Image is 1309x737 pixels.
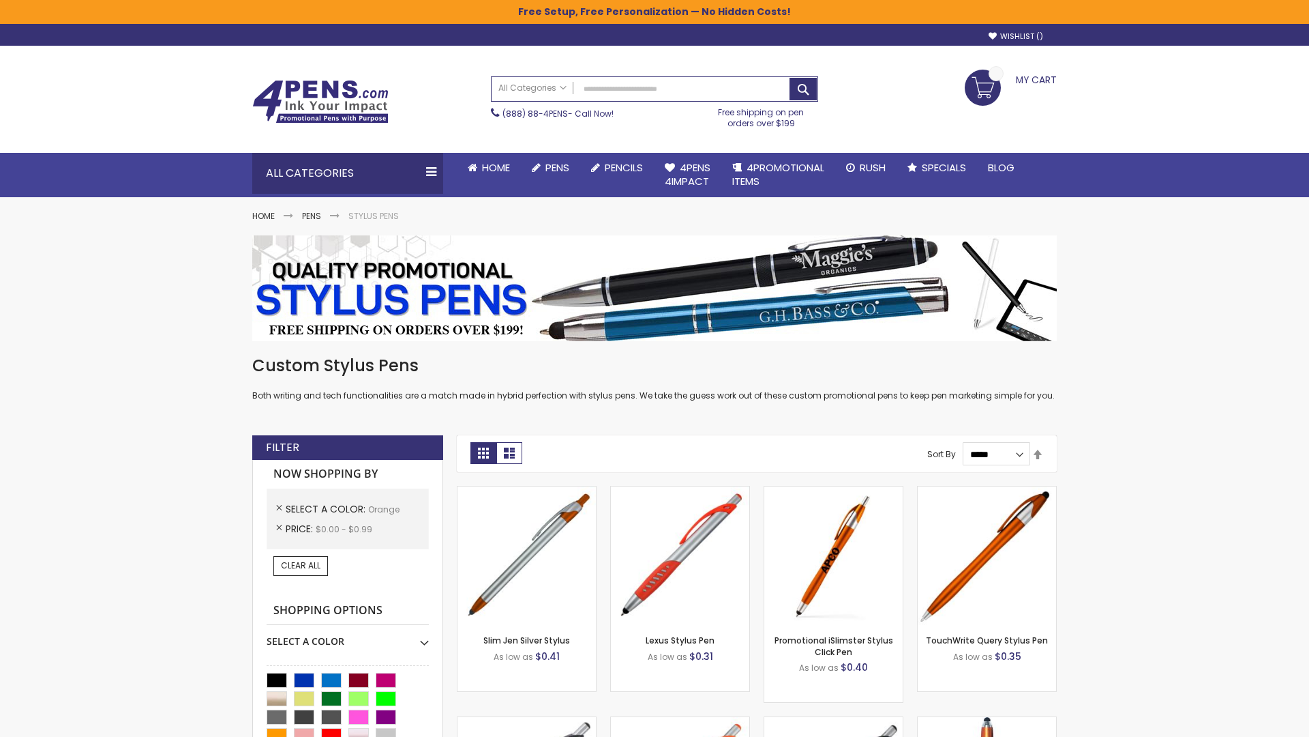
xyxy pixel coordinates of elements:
[764,717,903,728] a: Lexus Metallic Stylus Pen-Orange
[286,522,316,536] span: Price
[286,502,368,516] span: Select A Color
[611,487,749,625] img: Lexus Stylus Pen-Orange
[774,635,893,657] a: Promotional iSlimster Stylus Click Pen
[252,153,443,194] div: All Categories
[252,355,1057,377] h1: Custom Stylus Pens
[721,153,835,197] a: 4PROMOTIONALITEMS
[922,160,966,175] span: Specials
[953,651,993,663] span: As low as
[580,153,654,183] a: Pencils
[989,31,1043,42] a: Wishlist
[470,442,496,464] strong: Grid
[348,210,399,222] strong: Stylus Pens
[281,560,320,571] span: Clear All
[498,83,567,93] span: All Categories
[977,153,1025,183] a: Blog
[918,487,1056,625] img: TouchWrite Query Stylus Pen-Orange
[689,650,713,663] span: $0.31
[457,487,596,625] img: Slim Jen Silver Stylus-Orange
[704,102,819,129] div: Free shipping on pen orders over $199
[521,153,580,183] a: Pens
[835,153,897,183] a: Rush
[267,596,429,626] strong: Shopping Options
[995,650,1021,663] span: $0.35
[732,160,824,188] span: 4PROMOTIONAL ITEMS
[605,160,643,175] span: Pencils
[266,440,299,455] strong: Filter
[611,717,749,728] a: Boston Silver Stylus Pen-Orange
[860,160,886,175] span: Rush
[799,662,839,674] span: As low as
[918,717,1056,728] a: TouchWrite Command Stylus Pen-Orange
[764,486,903,497] a: Promotional iSlimster Stylus Click Pen-Orange
[926,635,1048,646] a: TouchWrite Query Stylus Pen
[535,650,560,663] span: $0.41
[764,487,903,625] img: Promotional iSlimster Stylus Click Pen-Orange
[897,153,977,183] a: Specials
[648,651,687,663] span: As low as
[457,486,596,497] a: Slim Jen Silver Stylus-Orange
[252,355,1057,402] div: Both writing and tech functionalities are a match made in hybrid perfection with stylus pens. We ...
[273,556,328,575] a: Clear All
[252,210,275,222] a: Home
[502,108,568,119] a: (888) 88-4PENS
[665,160,710,188] span: 4Pens 4impact
[267,460,429,489] strong: Now Shopping by
[482,160,510,175] span: Home
[494,651,533,663] span: As low as
[457,717,596,728] a: Boston Stylus Pen-Orange
[918,486,1056,497] a: TouchWrite Query Stylus Pen-Orange
[252,80,389,124] img: 4Pens Custom Pens and Promotional Products
[988,160,1014,175] span: Blog
[646,635,714,646] a: Lexus Stylus Pen
[457,153,521,183] a: Home
[267,625,429,648] div: Select A Color
[302,210,321,222] a: Pens
[545,160,569,175] span: Pens
[368,504,400,515] span: Orange
[502,108,614,119] span: - Call Now!
[252,235,1057,341] img: Stylus Pens
[841,661,868,674] span: $0.40
[316,523,372,535] span: $0.00 - $0.99
[654,153,721,197] a: 4Pens4impact
[611,486,749,497] a: Lexus Stylus Pen-Orange
[927,448,956,460] label: Sort By
[492,77,573,100] a: All Categories
[483,635,570,646] a: Slim Jen Silver Stylus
